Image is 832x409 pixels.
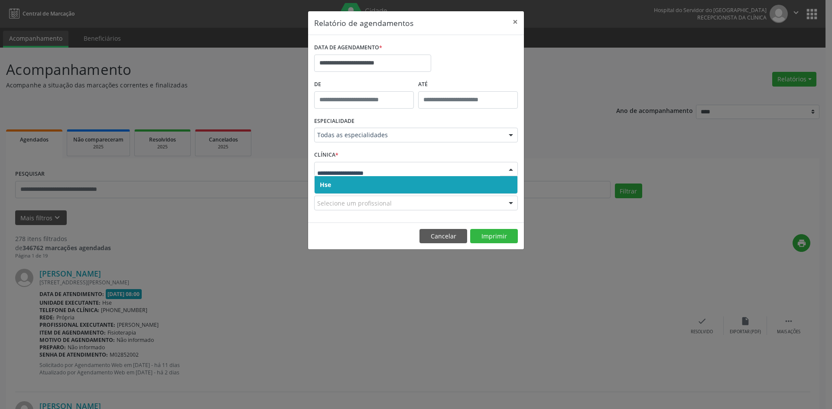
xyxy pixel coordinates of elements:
[419,229,467,244] button: Cancelar
[317,131,500,139] span: Todas as especialidades
[320,180,331,189] span: Hse
[317,199,392,208] span: Selecione um profissional
[314,41,382,55] label: DATA DE AGENDAMENTO
[418,78,518,91] label: ATÉ
[314,148,338,162] label: CLÍNICA
[314,115,354,128] label: ESPECIALIDADE
[314,78,414,91] label: De
[470,229,518,244] button: Imprimir
[314,17,413,29] h5: Relatório de agendamentos
[507,11,524,32] button: Close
